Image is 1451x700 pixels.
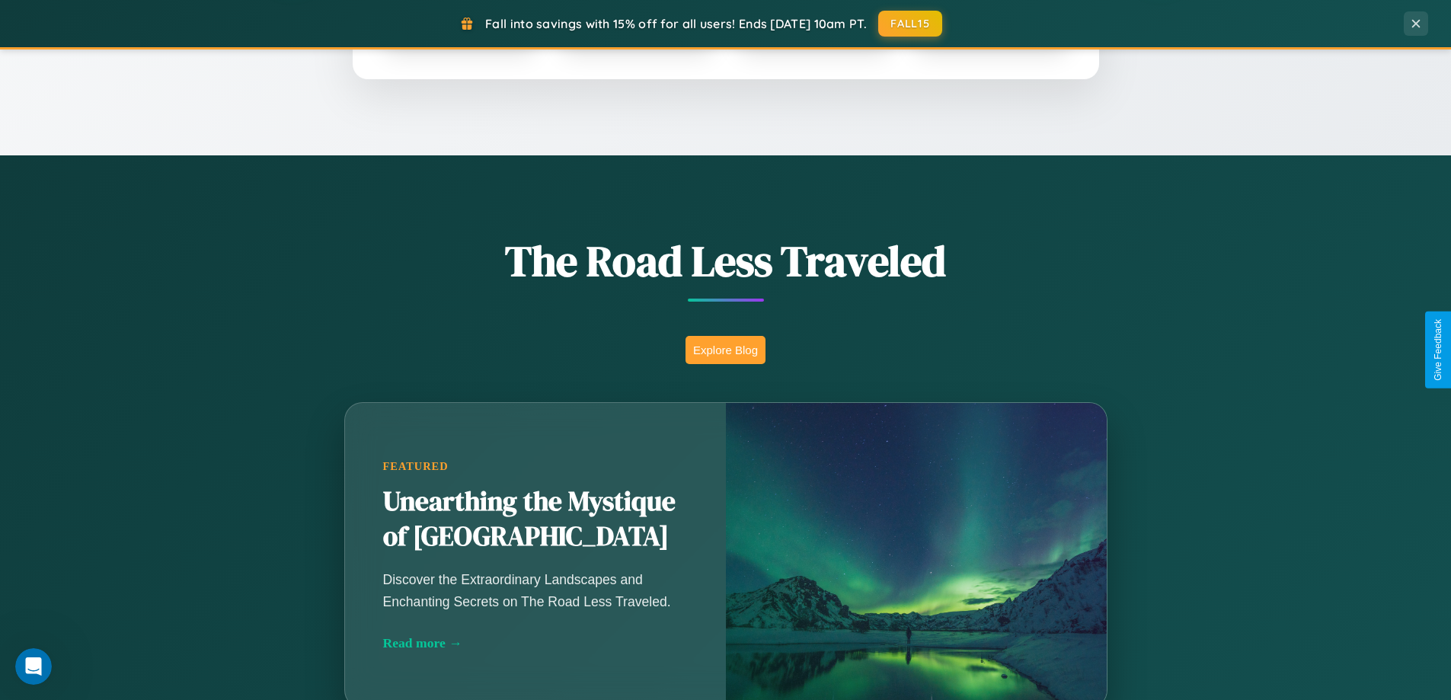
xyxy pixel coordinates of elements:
div: Read more → [383,635,688,651]
h2: Unearthing the Mystique of [GEOGRAPHIC_DATA] [383,484,688,555]
button: FALL15 [878,11,942,37]
p: Discover the Extraordinary Landscapes and Enchanting Secrets on The Road Less Traveled. [383,569,688,612]
div: Featured [383,460,688,473]
button: Explore Blog [686,336,765,364]
div: Give Feedback [1433,319,1443,381]
h1: The Road Less Traveled [269,232,1183,290]
span: Fall into savings with 15% off for all users! Ends [DATE] 10am PT. [485,16,867,31]
iframe: Intercom live chat [15,648,52,685]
